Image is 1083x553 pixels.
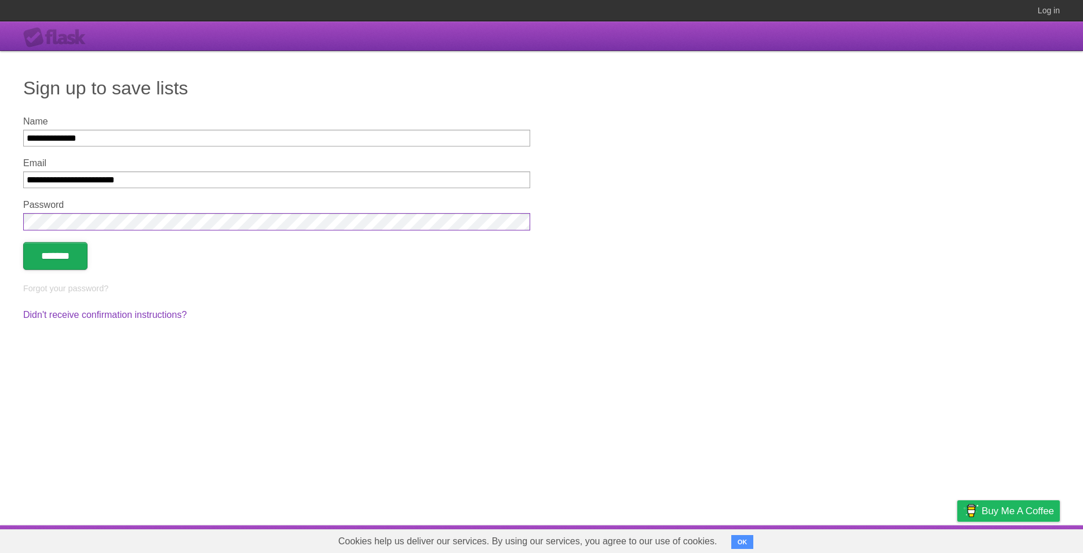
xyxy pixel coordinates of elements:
div: Flask [23,27,93,48]
a: Buy me a coffee [957,500,1060,522]
a: About [803,528,827,550]
span: Cookies help us deliver our services. By using our services, you agree to our use of cookies. [327,530,729,553]
a: Suggest a feature [987,528,1060,550]
label: Name [23,116,530,127]
h1: Sign up to save lists [23,74,1060,102]
a: Developers [841,528,888,550]
button: OK [731,535,754,549]
a: Forgot your password? [23,284,108,293]
a: Terms [903,528,928,550]
label: Email [23,158,530,169]
a: Didn't receive confirmation instructions? [23,310,187,320]
img: Buy me a coffee [963,501,979,521]
a: Privacy [942,528,972,550]
span: Buy me a coffee [982,501,1054,521]
label: Password [23,200,530,210]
